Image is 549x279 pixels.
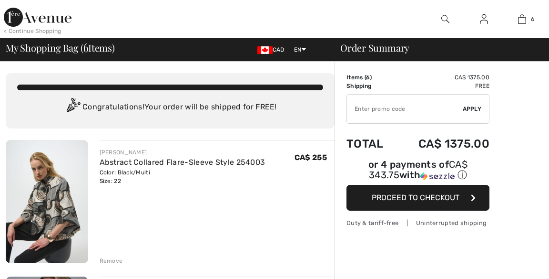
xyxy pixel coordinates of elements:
a: Abstract Collared Flare-Sleeve Style 254003 [100,158,265,167]
img: My Bag [518,13,526,25]
div: or 4 payments ofCA$ 343.75withSezzle Click to learn more about Sezzle [346,160,489,185]
button: Proceed to Checkout [346,185,489,211]
div: Congratulations! Your order will be shipped for FREE! [17,98,323,117]
td: CA$ 1375.00 [395,128,489,160]
img: Canadian Dollar [257,46,273,54]
a: Sign In [472,13,496,25]
td: Total [346,128,395,160]
a: 6 [503,13,541,25]
span: 6 [83,41,88,53]
div: Order Summary [329,43,543,53]
img: My Info [480,13,488,25]
img: Congratulation2.svg [63,98,82,117]
span: 6 [366,74,370,81]
span: EN [294,46,306,53]
td: CA$ 1375.00 [395,73,489,82]
span: Proceed to Checkout [372,193,459,202]
span: My Shopping Bag ( Items) [6,43,115,53]
span: CA$ 255 [295,153,327,162]
span: 6 [531,15,534,23]
span: Apply [463,105,482,113]
td: Free [395,82,489,90]
td: Shipping [346,82,395,90]
img: search the website [441,13,449,25]
div: < Continue Shopping [4,27,61,35]
div: Remove [100,257,123,265]
td: Items ( ) [346,73,395,82]
div: [PERSON_NAME] [100,148,265,157]
input: Promo code [347,95,463,123]
div: or 4 payments of with [346,160,489,182]
div: Color: Black/Multi Size: 22 [100,168,265,185]
span: CA$ 343.75 [369,159,468,181]
div: Duty & tariff-free | Uninterrupted shipping [346,218,489,227]
img: 1ère Avenue [4,8,71,27]
img: Abstract Collared Flare-Sleeve Style 254003 [6,140,88,263]
img: Sezzle [420,172,455,181]
span: CAD [257,46,288,53]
